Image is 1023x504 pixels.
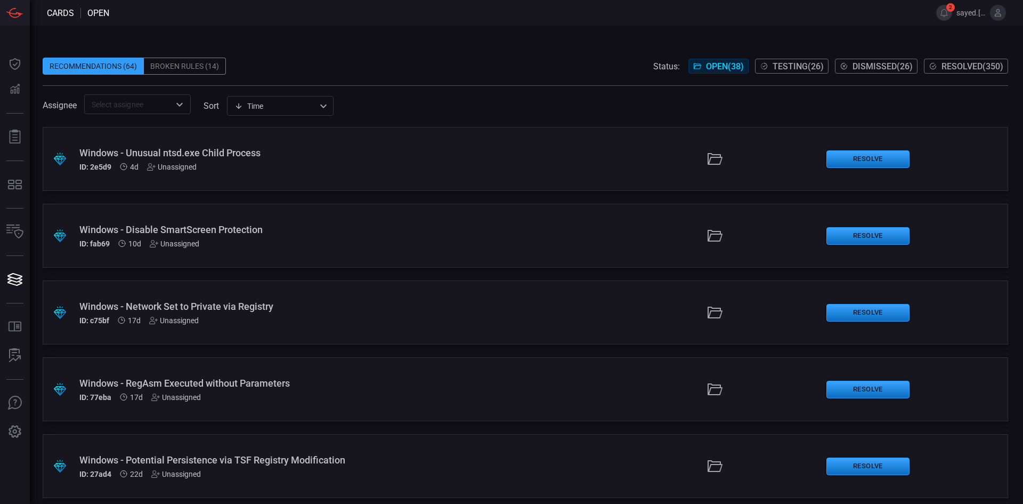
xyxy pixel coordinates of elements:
[147,163,197,171] div: Unassigned
[2,124,28,150] button: Reports
[79,147,418,158] div: Windows - Unusual ntsd.exe Child Process
[956,9,986,17] span: sayed.[PERSON_NAME]
[2,419,28,445] button: Preferences
[79,239,110,248] h5: ID: fab69
[79,454,418,466] div: Windows - Potential Persistence via TSF Registry Modification
[924,59,1008,74] button: Resolved(350)
[130,163,139,171] span: Sep 07, 2025 3:49 AM
[79,163,111,171] h5: ID: 2e5d9
[144,58,226,75] div: Broken Rules (14)
[130,393,143,402] span: Aug 25, 2025 3:17 AM
[941,61,1003,71] span: Resolved ( 350 )
[826,150,910,168] button: Resolve
[43,100,77,110] span: Assignee
[2,51,28,77] button: Dashboard
[755,59,829,74] button: Testing(26)
[653,61,680,71] span: Status:
[946,3,955,12] span: 2
[826,458,910,475] button: Resolve
[79,378,418,389] div: Windows - RegAsm Executed without Parameters
[47,8,74,18] span: Cards
[151,393,201,402] div: Unassigned
[826,227,910,245] button: Resolve
[79,470,111,478] h5: ID: 27ad4
[852,61,913,71] span: Dismissed ( 26 )
[936,5,952,21] button: 2
[172,97,187,112] button: Open
[79,393,111,402] h5: ID: 77eba
[79,224,418,235] div: Windows - Disable SmartScreen Protection
[43,58,144,75] div: Recommendations (64)
[2,267,28,292] button: Cards
[2,77,28,102] button: Detections
[128,239,141,248] span: Sep 01, 2025 7:21 AM
[688,59,749,74] button: Open(38)
[130,470,143,478] span: Aug 20, 2025 4:10 AM
[835,59,918,74] button: Dismissed(26)
[2,172,28,197] button: MITRE - Detection Posture
[79,316,109,325] h5: ID: c75bf
[234,101,316,111] div: Time
[826,381,910,398] button: Resolve
[2,390,28,416] button: Ask Us A Question
[773,61,824,71] span: Testing ( 26 )
[151,470,201,478] div: Unassigned
[87,8,109,18] span: open
[87,98,170,111] input: Select assignee
[79,301,418,312] div: Windows - Network Set to Private via Registry
[706,61,744,71] span: Open ( 38 )
[204,101,219,111] label: sort
[2,343,28,369] button: ALERT ANALYSIS
[2,219,28,245] button: Inventory
[150,239,199,248] div: Unassigned
[826,304,910,322] button: Resolve
[2,314,28,340] button: Rule Catalog
[128,316,141,325] span: Aug 25, 2025 3:17 AM
[149,316,199,325] div: Unassigned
